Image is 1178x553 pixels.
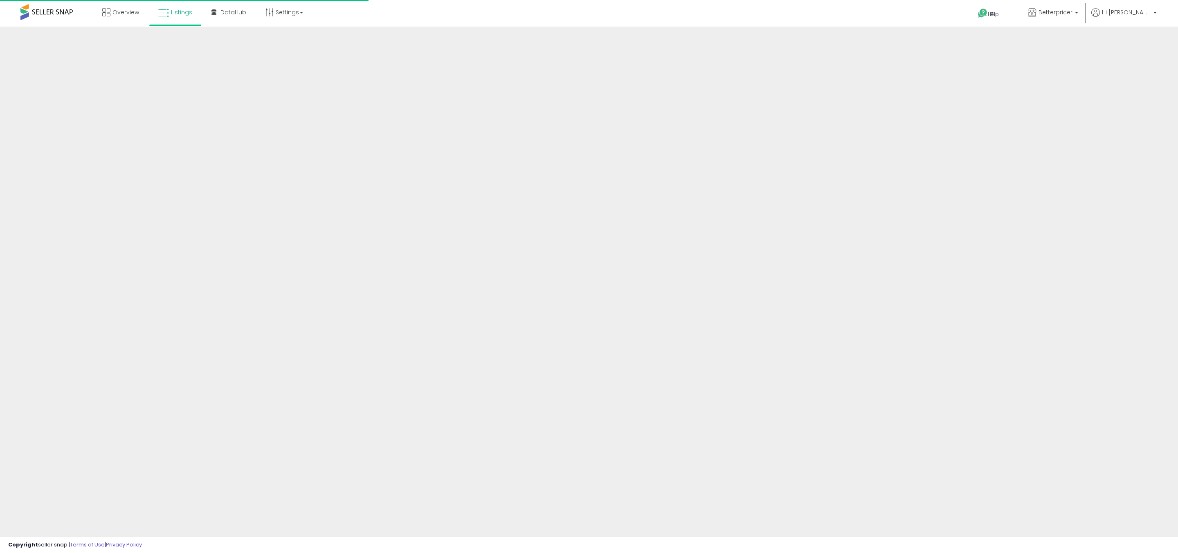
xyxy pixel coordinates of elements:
a: Hi [PERSON_NAME] [1091,8,1157,27]
a: Help [971,2,1015,27]
span: Hi [PERSON_NAME] [1102,8,1151,16]
span: Overview [112,8,139,16]
i: Get Help [978,8,988,18]
span: Help [988,11,999,18]
span: Betterpricer [1039,8,1072,16]
span: DataHub [220,8,246,16]
span: Listings [171,8,192,16]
